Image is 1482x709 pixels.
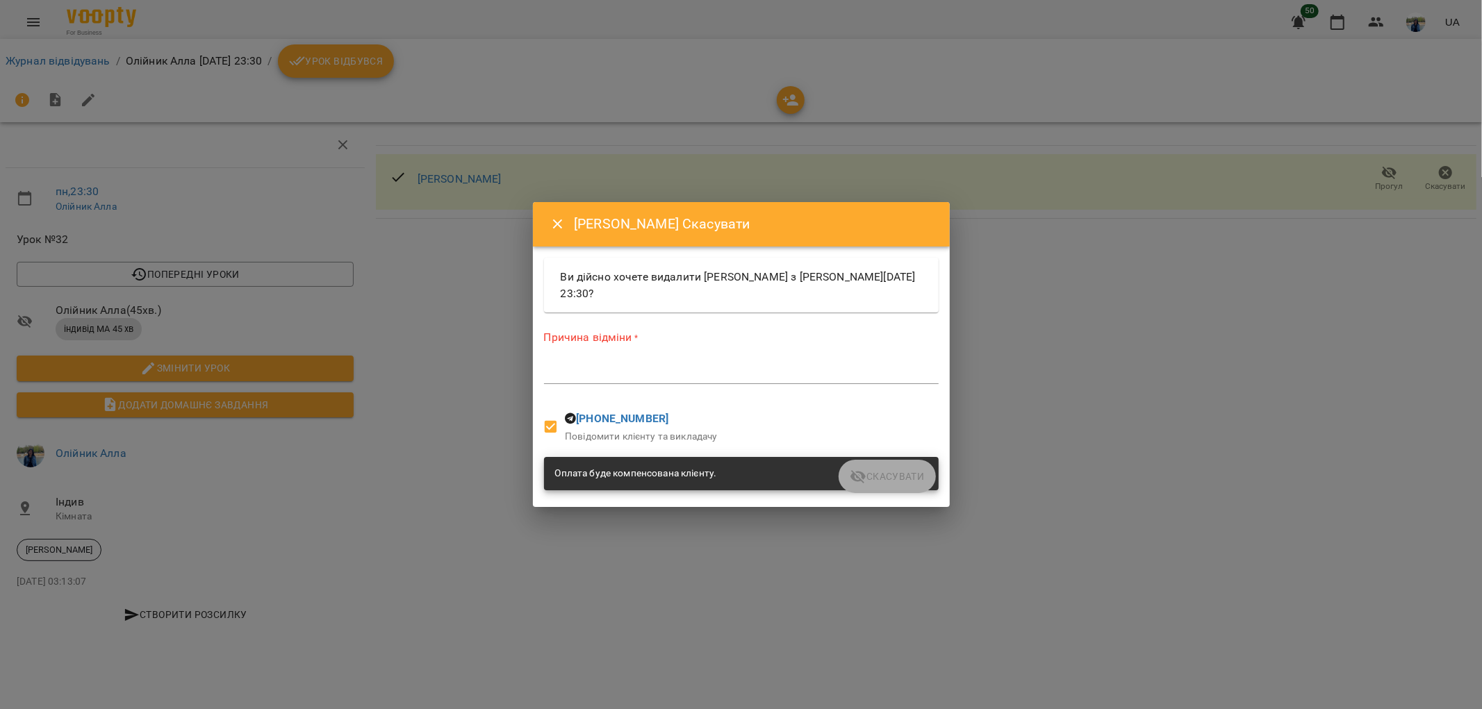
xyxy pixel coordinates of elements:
a: [PHONE_NUMBER] [576,412,668,425]
label: Причина відміни [544,329,939,345]
div: Ви дійсно хочете видалити [PERSON_NAME] з [PERSON_NAME][DATE] 23:30? [544,258,939,312]
h6: [PERSON_NAME] Скасувати [574,213,932,235]
button: Close [541,208,575,241]
div: Оплата буде компенсована клієнту. [555,461,717,486]
p: Повідомити клієнту та викладачу [565,430,718,444]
